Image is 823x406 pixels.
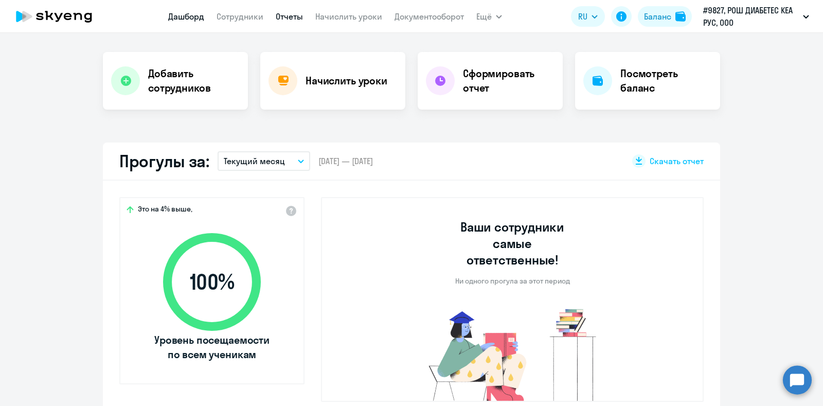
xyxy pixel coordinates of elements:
[644,10,671,23] div: Баланс
[463,66,554,95] h4: Сформировать отчет
[153,333,271,362] span: Уровень посещаемости по всем ученикам
[168,11,204,22] a: Дашборд
[148,66,240,95] h4: Добавить сотрудников
[455,276,570,286] p: Ни одного прогула за этот период
[698,4,814,29] button: #9827, РОШ ДИАБЕТЕС КЕА РУС, ООО
[306,74,387,88] h4: Начислить уроки
[217,11,263,22] a: Сотрудники
[276,11,303,22] a: Отчеты
[315,11,382,22] a: Начислить уроки
[638,6,692,27] button: Балансbalance
[224,155,285,167] p: Текущий месяц
[318,155,373,167] span: [DATE] — [DATE]
[578,10,587,23] span: RU
[703,4,799,29] p: #9827, РОШ ДИАБЕТЕС КЕА РУС, ООО
[138,204,192,217] span: Это на 4% выше,
[476,6,502,27] button: Ещё
[446,219,579,268] h3: Ваши сотрудники самые ответственные!
[476,10,492,23] span: Ещё
[571,6,605,27] button: RU
[675,11,686,22] img: balance
[650,155,704,167] span: Скачать отчет
[395,11,464,22] a: Документооборот
[620,66,712,95] h4: Посмотреть баланс
[218,151,310,171] button: Текущий месяц
[119,151,209,171] h2: Прогулы за:
[409,306,616,401] img: no-truants
[153,270,271,294] span: 100 %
